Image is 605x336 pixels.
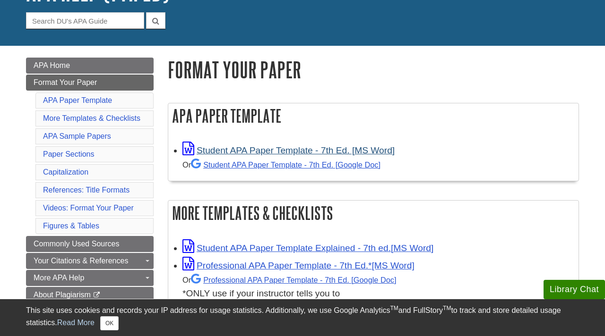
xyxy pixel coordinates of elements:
small: Or [182,160,380,169]
span: Your Citations & References [34,257,128,265]
h2: More Templates & Checklists [168,201,579,226]
a: Student APA Paper Template - 7th Ed. [Google Doc] [191,160,380,169]
a: Link opens in new window [182,260,415,270]
a: APA Sample Papers [43,132,111,140]
a: Commonly Used Sources [26,236,154,252]
h1: Format Your Paper [168,58,579,82]
a: Format Your Paper [26,75,154,91]
input: Search DU's APA Guide [26,12,144,29]
a: Capitalization [43,168,88,176]
a: References: Title Formats [43,186,130,194]
span: More APA Help [34,274,84,282]
span: APA Home [34,61,70,69]
button: Close [100,316,119,330]
span: Commonly Used Sources [34,240,119,248]
a: Link opens in new window [182,145,395,155]
button: Library Chat [544,280,605,299]
a: APA Home [26,58,154,74]
sup: TM [443,305,451,311]
a: APA Paper Template [43,96,112,104]
a: More Templates & Checklists [43,114,140,122]
a: Your Citations & References [26,253,154,269]
h2: APA Paper Template [168,103,579,128]
i: This link opens in a new window [93,292,101,298]
a: Videos: Format Your Paper [43,204,134,212]
a: Link opens in new window [182,243,433,253]
div: This site uses cookies and records your IP address for usage statistics. Additionally, we use Goo... [26,305,579,330]
a: Paper Sections [43,150,95,158]
a: Professional APA Paper Template - 7th Ed. [191,276,396,284]
a: About Plagiarism [26,287,154,303]
a: More APA Help [26,270,154,286]
sup: TM [390,305,398,311]
a: Figures & Tables [43,222,99,230]
div: *ONLY use if your instructor tells you to [182,273,574,301]
a: Read More [57,319,95,327]
span: Format Your Paper [34,78,97,86]
span: About Plagiarism [34,291,91,299]
small: Or [182,276,396,284]
div: Guide Page Menu [26,58,154,303]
